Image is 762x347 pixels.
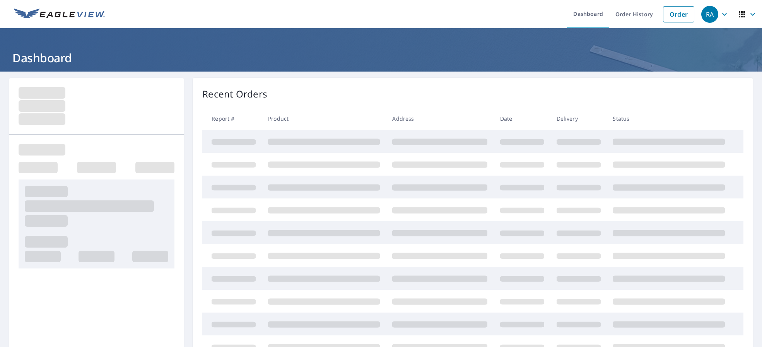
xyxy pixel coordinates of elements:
th: Address [386,107,494,130]
h1: Dashboard [9,50,753,66]
img: EV Logo [14,9,105,20]
th: Product [262,107,386,130]
div: RA [701,6,718,23]
th: Delivery [550,107,607,130]
th: Status [607,107,731,130]
p: Recent Orders [202,87,267,101]
th: Report # [202,107,262,130]
a: Order [663,6,694,22]
th: Date [494,107,550,130]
